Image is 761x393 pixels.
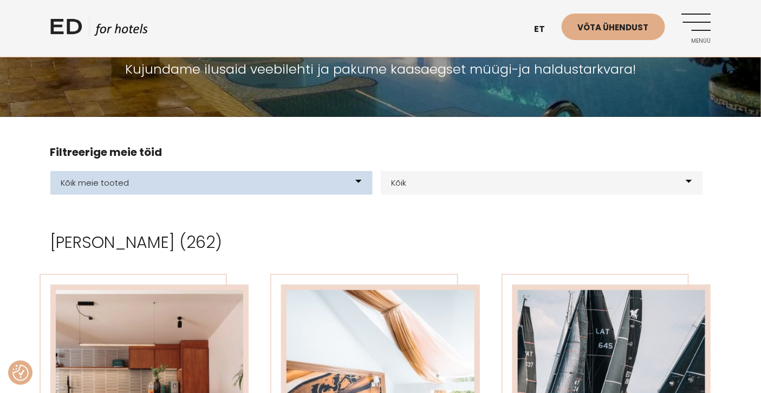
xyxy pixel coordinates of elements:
[529,16,562,43] a: et
[50,144,711,160] h4: Filtreerige meie töid
[681,14,711,43] a: Menüü
[12,365,29,381] button: Nõusolekueelistused
[12,365,29,381] img: Revisit consent button
[50,233,711,252] h2: [PERSON_NAME] (262)
[681,38,711,44] span: Menüü
[50,60,711,79] h3: Kujundame ilusaid veebilehti ja pakume kaasaegset müügi-ja haldustarkvara!
[50,16,148,43] a: ED HOTELS
[562,14,665,40] a: Võta ühendust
